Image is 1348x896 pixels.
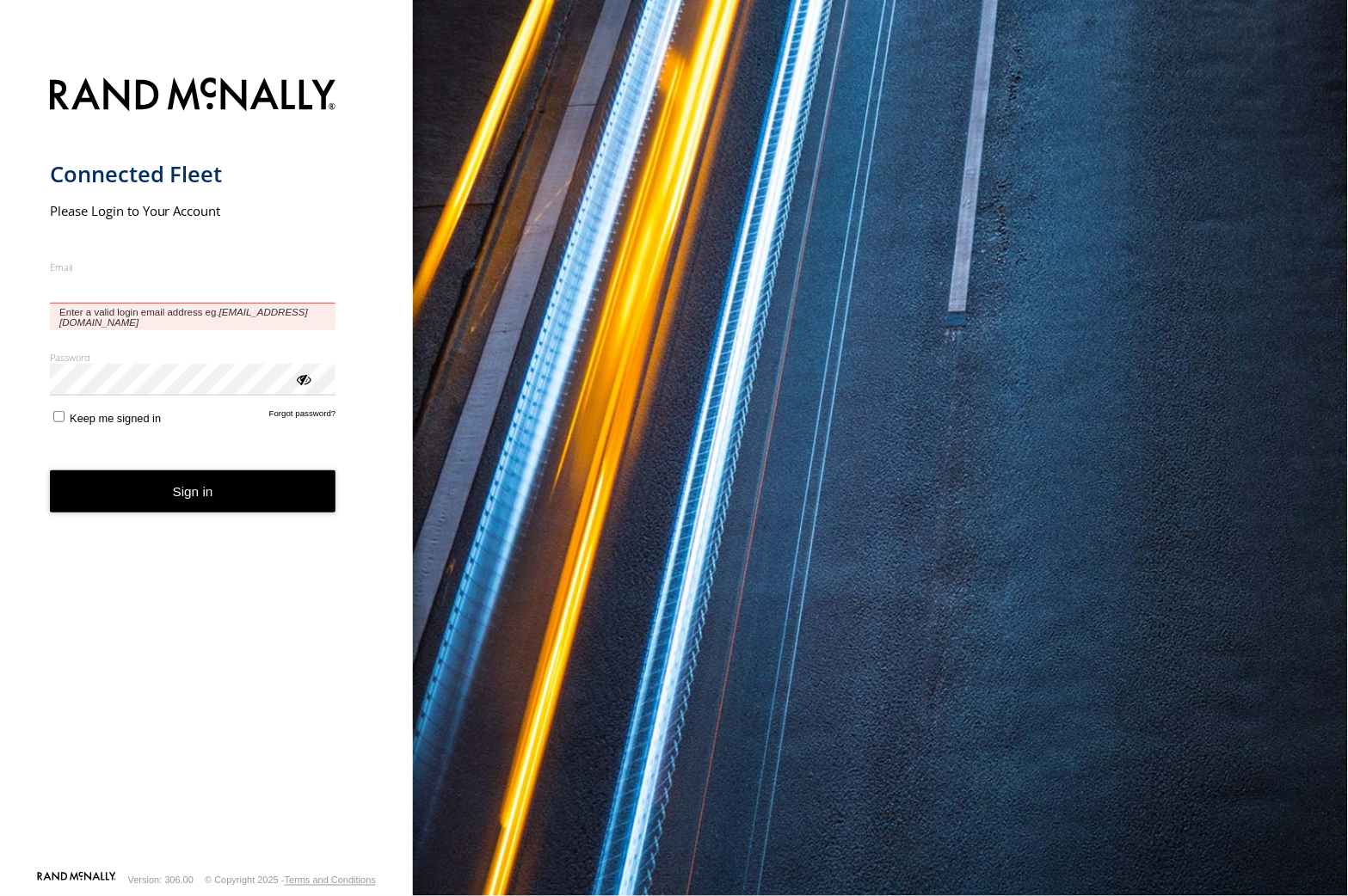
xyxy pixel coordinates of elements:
[50,74,336,118] img: Rand McNally
[50,470,336,512] button: Sign in
[205,875,376,886] div: © Copyright 2025 -
[50,304,336,330] span: Enter a valid login email address eg.
[285,875,376,886] a: Terms and Conditions
[50,351,336,364] label: Password
[128,875,194,886] div: Version: 306.00
[59,307,308,328] em: [EMAIL_ADDRESS][DOMAIN_NAME]
[37,872,116,889] a: Visit our Website
[269,408,336,425] a: Forgot password?
[50,261,336,273] label: Email
[53,411,65,422] input: Keep me signed in
[294,370,311,387] div: ViewPassword
[70,412,161,425] span: Keep me signed in
[50,67,364,870] form: main
[50,202,336,219] h2: Please Login to Your Account
[50,160,336,188] h1: Connected Fleet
